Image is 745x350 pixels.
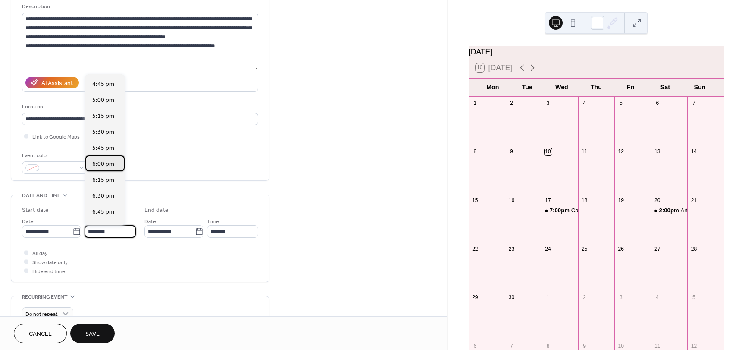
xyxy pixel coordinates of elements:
[542,207,578,214] div: Cat Trivia Night
[471,197,479,204] div: 15
[690,197,698,204] div: 21
[545,245,552,252] div: 24
[654,342,661,350] div: 11
[617,197,625,204] div: 19
[32,267,65,276] span: Hide end time
[545,79,579,96] div: Wed
[14,324,67,343] button: Cancel
[508,99,515,107] div: 2
[654,245,661,252] div: 27
[614,79,648,96] div: Fri
[471,99,479,107] div: 1
[617,294,625,301] div: 3
[92,176,114,185] span: 6:15 pm
[545,148,552,155] div: 10
[70,324,115,343] button: Save
[469,46,724,57] div: [DATE]
[508,342,515,350] div: 7
[648,79,682,96] div: Sat
[579,79,614,96] div: Thu
[92,160,114,169] span: 6:00 pm
[32,258,68,267] span: Show date only
[581,245,588,252] div: 25
[92,112,114,121] span: 5:15 pm
[617,342,625,350] div: 10
[476,79,510,96] div: Mon
[92,208,114,217] span: 6:45 pm
[581,99,588,107] div: 4
[690,342,698,350] div: 12
[545,197,552,204] div: 17
[508,148,515,155] div: 9
[654,294,661,301] div: 4
[654,99,661,107] div: 6
[85,330,100,339] span: Save
[29,330,52,339] span: Cancel
[22,191,60,200] span: Date and time
[690,294,698,301] div: 5
[545,294,552,301] div: 1
[617,245,625,252] div: 26
[508,197,515,204] div: 16
[571,207,610,214] div: Cat Trivia Night
[690,99,698,107] div: 7
[471,245,479,252] div: 22
[581,342,588,350] div: 9
[508,294,515,301] div: 30
[85,217,97,226] span: Time
[550,207,571,214] span: 7:00pm
[22,217,34,226] span: Date
[581,197,588,204] div: 18
[92,144,114,153] span: 5:45 pm
[144,206,169,215] div: End date
[25,309,58,319] span: Do not repeat
[471,342,479,350] div: 6
[508,245,515,252] div: 23
[581,294,588,301] div: 2
[32,132,80,142] span: Link to Google Maps
[654,197,661,204] div: 20
[22,2,257,11] div: Description
[207,217,219,226] span: Time
[22,151,87,160] div: Event color
[690,245,698,252] div: 28
[25,77,79,88] button: AI Assistant
[654,148,661,155] div: 13
[92,128,114,137] span: 5:30 pm
[41,79,73,88] div: AI Assistant
[545,342,552,350] div: 8
[32,249,47,258] span: All day
[92,80,114,89] span: 4:45 pm
[22,293,68,302] span: Recurring event
[144,217,156,226] span: Date
[581,148,588,155] div: 11
[690,148,698,155] div: 14
[510,79,545,96] div: Tue
[617,99,625,107] div: 5
[617,148,625,155] div: 12
[92,192,114,201] span: 6:30 pm
[471,148,479,155] div: 8
[651,207,688,214] div: Art in the Park at Newcom Park
[22,206,49,215] div: Start date
[682,79,717,96] div: Sun
[659,207,681,214] span: 2:00pm
[545,99,552,107] div: 3
[92,96,114,105] span: 5:00 pm
[92,224,114,233] span: 7:00 pm
[22,102,257,111] div: Location
[471,294,479,301] div: 29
